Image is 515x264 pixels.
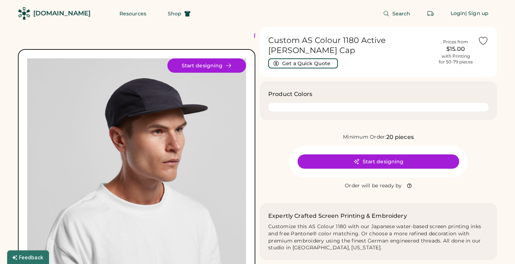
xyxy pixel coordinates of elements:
img: Rendered Logo - Screens [18,7,30,20]
h2: Expertly Crafted Screen Printing & Embroidery [268,212,407,220]
button: Start designing [298,154,459,169]
div: Login [451,10,466,17]
div: [DOMAIN_NAME] [33,9,90,18]
div: FREE SHIPPING [254,31,315,41]
span: Search [392,11,411,16]
div: Prices from [443,39,468,45]
div: Minimum Order: [343,134,386,141]
div: 20 pieces [386,133,414,141]
button: Retrieve an order [423,6,438,21]
button: Resources [111,6,155,21]
button: Start designing [167,58,246,73]
button: Search [374,6,419,21]
h3: Product Colors [268,90,312,99]
div: Customize this AS Colour 1180 with our Japanese water-based screen printing inks and free Pantone... [268,223,489,252]
div: Order will be ready by [345,182,402,189]
button: Shop [159,6,199,21]
button: Get a Quick Quote [268,58,338,68]
div: with Printing for 50-79 pieces [439,53,473,65]
span: Shop [168,11,181,16]
div: | Sign up [465,10,489,17]
h1: Custom AS Colour 1180 Active [PERSON_NAME] Cap [268,35,433,56]
div: $15.00 [438,45,474,53]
